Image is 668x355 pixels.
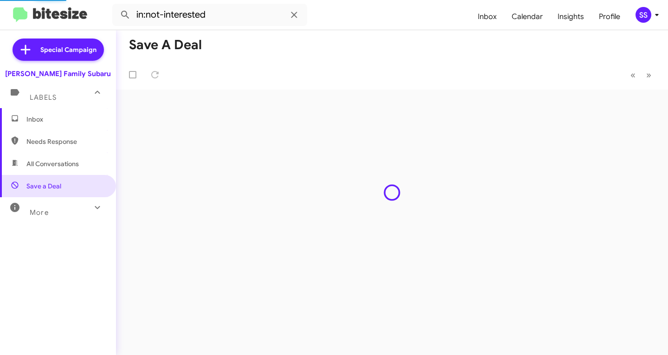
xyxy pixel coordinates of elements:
[129,38,202,52] h1: Save a Deal
[625,65,641,84] button: Previous
[40,45,96,54] span: Special Campaign
[504,3,550,30] a: Calendar
[13,39,104,61] a: Special Campaign
[30,208,49,217] span: More
[550,3,591,30] a: Insights
[26,137,105,146] span: Needs Response
[470,3,504,30] a: Inbox
[625,65,657,84] nav: Page navigation example
[641,65,657,84] button: Next
[628,7,658,23] button: SS
[630,69,636,81] span: «
[646,69,651,81] span: »
[636,7,651,23] div: SS
[30,93,57,102] span: Labels
[26,181,61,191] span: Save a Deal
[112,4,307,26] input: Search
[5,69,111,78] div: [PERSON_NAME] Family Subaru
[26,115,105,124] span: Inbox
[26,159,79,168] span: All Conversations
[591,3,628,30] a: Profile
